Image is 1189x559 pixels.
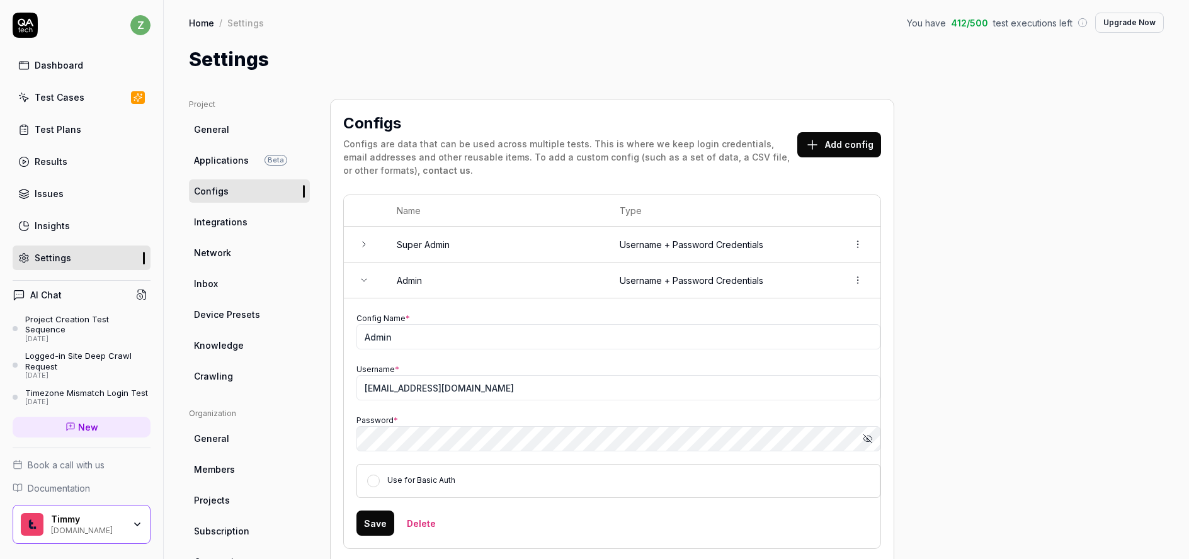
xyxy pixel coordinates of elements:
span: Beta [265,155,287,166]
span: test executions left [993,16,1072,30]
a: Subscription [189,519,310,543]
div: [DATE] [25,335,151,344]
label: Config Name [356,313,410,323]
a: Inbox [189,272,310,295]
a: Issues [13,181,151,206]
div: Test Plans [35,123,81,136]
span: 412 / 500 [951,16,988,30]
a: Test Plans [13,117,151,142]
a: Home [189,16,214,29]
a: Book a call with us [13,458,151,471]
div: Results [35,155,67,168]
div: Test Cases [35,91,84,104]
a: General [189,118,310,141]
h1: Settings [189,45,269,74]
button: Timmy LogoTimmy[DOMAIN_NAME] [13,505,151,544]
td: Username + Password Credentials [607,263,835,298]
td: Admin [384,263,607,298]
a: Project Creation Test Sequence[DATE] [13,314,151,343]
div: Issues [35,187,64,200]
a: contact us [423,165,470,176]
span: Subscription [194,524,249,538]
label: Use for Basic Auth [387,475,455,485]
span: Crawling [194,370,233,383]
th: Name [384,195,607,227]
button: Upgrade Now [1095,13,1164,33]
div: Timezone Mismatch Login Test [25,388,148,398]
div: Logged-in Site Deep Crawl Request [25,351,151,371]
td: Username + Password Credentials [607,227,835,263]
div: Organization [189,408,310,419]
a: Members [189,458,310,481]
a: Knowledge [189,334,310,357]
div: Project [189,99,310,110]
span: Configs [194,184,229,198]
span: Knowledge [194,339,244,352]
span: General [194,432,229,445]
a: Logged-in Site Deep Crawl Request[DATE] [13,351,151,380]
span: Documentation [28,482,90,495]
div: Settings [227,16,264,29]
div: [DOMAIN_NAME] [51,524,124,534]
div: [DATE] [25,371,151,380]
span: You have [907,16,946,30]
span: Projects [194,494,230,507]
a: Timezone Mismatch Login Test[DATE] [13,388,151,407]
button: Add config [797,132,881,157]
span: Book a call with us [28,458,105,471]
div: / [219,16,222,29]
a: Configs [189,179,310,203]
div: Project Creation Test Sequence [25,314,151,335]
h2: Configs [343,112,401,135]
th: Type [607,195,835,227]
a: General [189,427,310,450]
a: Crawling [189,364,310,388]
button: z [130,13,151,38]
a: Projects [189,488,310,512]
button: Save [356,511,394,536]
div: Dashboard [35,59,83,72]
span: Members [194,463,235,476]
a: Results [13,149,151,174]
a: Dashboard [13,53,151,77]
span: General [194,123,229,136]
a: Settings [13,246,151,270]
a: New [13,417,151,438]
h4: AI Chat [30,288,62,302]
a: Documentation [13,482,151,495]
span: Integrations [194,215,247,229]
td: Super Admin [384,227,607,263]
span: New [78,421,98,434]
label: Password [356,415,398,425]
a: ApplicationsBeta [189,149,310,172]
a: Test Cases [13,85,151,110]
span: Device Presets [194,308,260,321]
span: Inbox [194,277,218,290]
a: Network [189,241,310,264]
div: Insights [35,219,70,232]
img: Timmy Logo [21,513,43,536]
div: [DATE] [25,398,148,407]
label: Username [356,364,399,374]
a: Insights [13,213,151,238]
span: Network [194,246,231,259]
div: Configs are data that can be used across multiple tests. This is where we keep login credentials,... [343,137,797,177]
div: Settings [35,251,71,264]
div: Timmy [51,514,124,525]
a: Device Presets [189,303,310,326]
a: Integrations [189,210,310,234]
button: Delete [399,511,443,536]
span: Applications [194,154,249,167]
input: My Config [356,324,880,349]
span: z [130,15,151,35]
